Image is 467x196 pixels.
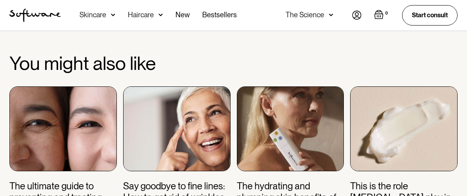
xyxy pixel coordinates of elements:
[402,5,458,25] a: Start consult
[9,53,458,74] h2: You might also like
[329,11,333,19] img: arrow down
[286,11,324,19] div: The Science
[384,10,389,17] div: 0
[111,11,115,19] img: arrow down
[9,9,61,22] a: home
[79,11,106,19] div: Skincare
[9,9,61,22] img: Software Logo
[159,11,163,19] img: arrow down
[128,11,154,19] div: Haircare
[374,10,389,21] a: Open empty cart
